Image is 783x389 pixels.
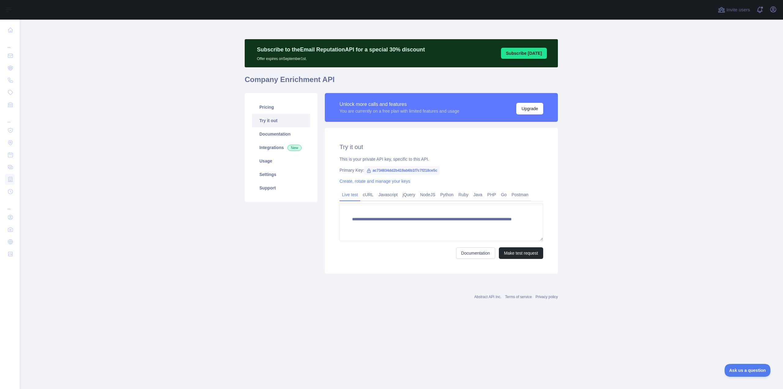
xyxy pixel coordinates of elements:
div: ... [5,111,15,124]
a: Privacy policy [536,295,558,299]
button: Invite users [717,5,751,15]
a: PHP [485,190,499,200]
span: Invite users [726,6,750,13]
p: Offer expires on September 1st. [257,54,425,61]
div: Unlock more calls and features [340,101,459,108]
a: cURL [360,190,376,200]
a: Settings [252,168,310,181]
a: Documentation [252,127,310,141]
div: ... [5,37,15,49]
a: NodeJS [417,190,438,200]
span: ac734834dd2b419ab6b1f7c7f218ce5c [364,166,440,175]
a: Go [499,190,509,200]
p: Subscribe to the Email Reputation API for a special 30 % discount [257,45,425,54]
div: Primary Key: [340,167,543,173]
a: Postman [509,190,531,200]
a: Java [471,190,485,200]
a: Live test [340,190,360,200]
div: You are currently on a free plan with limited features and usage [340,108,459,114]
span: New [288,145,302,151]
a: Documentation [456,247,495,259]
a: Create, rotate and manage your keys [340,179,410,184]
a: Usage [252,154,310,168]
button: Upgrade [516,103,543,114]
a: Integrations New [252,141,310,154]
a: Javascript [376,190,400,200]
a: Try it out [252,114,310,127]
a: Python [438,190,456,200]
a: Ruby [456,190,471,200]
div: ... [5,198,15,211]
a: Support [252,181,310,195]
h1: Company Enrichment API [245,75,558,89]
button: Subscribe [DATE] [501,48,547,59]
a: Abstract API Inc. [474,295,502,299]
a: Terms of service [505,295,532,299]
iframe: Toggle Customer Support [725,364,771,377]
div: This is your private API key, specific to this API. [340,156,543,162]
h2: Try it out [340,143,543,151]
a: jQuery [400,190,417,200]
a: Pricing [252,100,310,114]
button: Make test request [499,247,543,259]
